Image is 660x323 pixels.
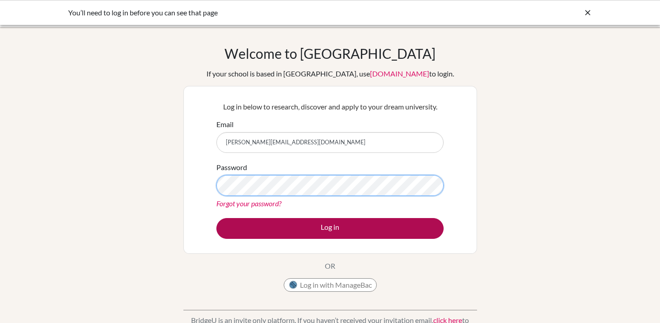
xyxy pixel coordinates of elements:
[284,278,377,292] button: Log in with ManageBac
[325,261,335,271] p: OR
[216,218,444,239] button: Log in
[216,101,444,112] p: Log in below to research, discover and apply to your dream university.
[216,199,281,208] a: Forgot your password?
[216,119,234,130] label: Email
[216,162,247,173] label: Password
[225,45,435,62] h1: Welcome to [GEOGRAPHIC_DATA]
[68,7,457,18] div: You’ll need to log in before you can see that page
[206,68,454,79] div: If your school is based in [GEOGRAPHIC_DATA], use to login.
[370,69,429,78] a: [DOMAIN_NAME]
